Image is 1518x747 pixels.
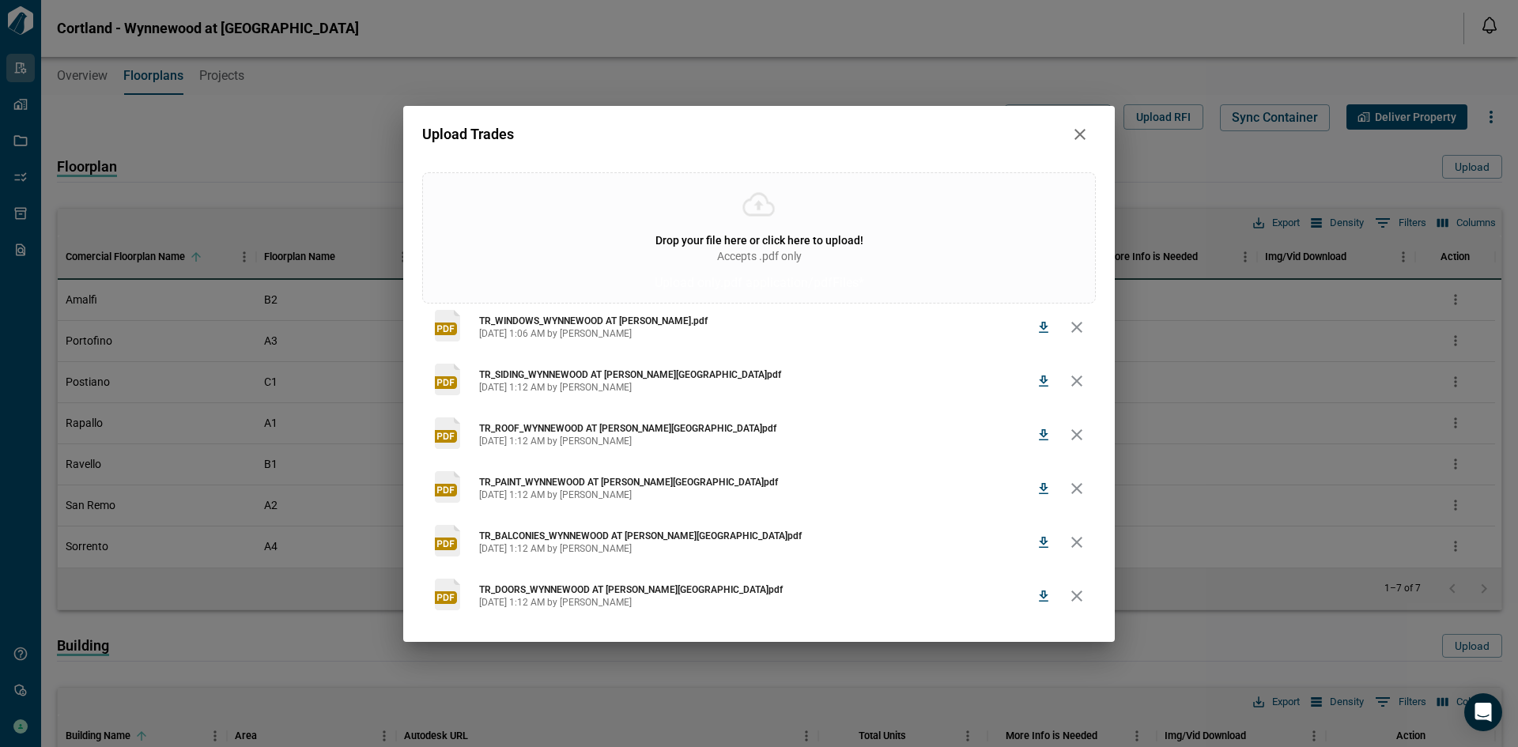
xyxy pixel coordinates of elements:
span: [DATE] 1:12 AM by [PERSON_NAME] [479,542,1029,555]
button: delete [1061,365,1093,397]
button: delete [1061,473,1093,504]
button: delete [1061,580,1093,612]
span: [DATE] 1:06 AM by [PERSON_NAME] [479,327,1029,340]
span: Drop your file here or click here to upload! [655,234,863,247]
span: TR_DOORS_WYNNEWOOD AT [PERSON_NAME][GEOGRAPHIC_DATA]pdf [479,583,1029,596]
button: delete [1061,526,1093,558]
span: TR_BALCONIES_WYNNEWOOD AT [PERSON_NAME][GEOGRAPHIC_DATA]pdf [479,530,1029,542]
span: Accepts .pdf only [717,248,802,264]
button: delete [1061,419,1093,451]
span: TR_ROOF_WYNNEWOOD AT [PERSON_NAME][GEOGRAPHIC_DATA]pdf [479,422,1029,435]
span: Upload Trades [422,126,514,142]
p: Upload only .pdf application/pdf Files* [655,274,864,292]
span: [DATE] 1:12 AM by [PERSON_NAME] [479,596,1029,609]
span: TR_SIDING_WYNNEWOOD AT [PERSON_NAME][GEOGRAPHIC_DATA]pdf [479,368,1029,381]
button: delete [1061,311,1093,343]
div: Open Intercom Messenger [1464,693,1502,731]
span: [DATE] 1:12 AM by [PERSON_NAME] [479,489,1029,501]
span: [DATE] 1:12 AM by [PERSON_NAME] [479,381,1029,394]
span: [DATE] 1:12 AM by [PERSON_NAME] [479,435,1029,447]
span: TR_PAINT_WYNNEWOOD AT [PERSON_NAME][GEOGRAPHIC_DATA]pdf [479,476,1029,489]
span: TR_WINDOWS_WYNNEWOOD AT [PERSON_NAME].pdf [479,315,1029,327]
